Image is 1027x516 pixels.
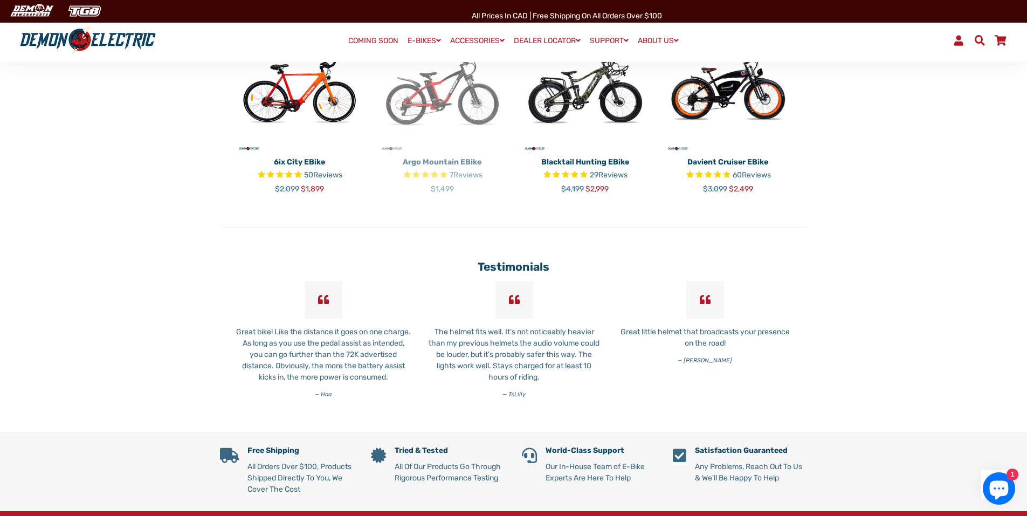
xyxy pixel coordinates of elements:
img: Blacktail Hunting eBike - Demon Electric [522,26,649,153]
span: 50 reviews [304,170,342,180]
p: Our In-House Team of E-Bike Experts Are Here To Help [546,461,657,484]
h5: Free Shipping [247,446,355,456]
span: Reviews [313,170,342,180]
a: SUPPORT [586,33,632,49]
span: Rated 4.7 out of 5 stars 29 reviews [522,169,649,182]
a: ABOUT US [634,33,683,49]
a: 6ix City eBike Rated 4.8 out of 5 stars 50 reviews $2,099 $1,899 [236,153,363,195]
p: Blacktail Hunting eBike [522,156,649,168]
h2: Testimonials [331,260,696,273]
a: Davient Cruiser eBike Rated 4.8 out of 5 stars 60 reviews $3,099 $2,499 [665,153,791,195]
span: Reviews [598,170,628,180]
a: E-BIKES [404,33,445,49]
p: Great little helmet that broadcasts your presence on the road! [618,326,792,349]
span: $2,499 [729,184,753,194]
a: DEALER LOCATOR [510,33,584,49]
span: Reviews [742,170,771,180]
span: $1,899 [301,184,324,194]
span: Rated 4.8 out of 5 stars 60 reviews [665,169,791,182]
span: Rated 4.9 out of 5 stars 7 reviews [379,169,506,182]
p: All Of Our Products Go Through Rigorous Performance Testing [395,461,506,484]
a: Blacktail Hunting eBike - Demon Electric Save $1,200 [522,26,649,153]
img: Argo Mountain eBike - Demon Electric [379,26,506,153]
a: ACCESSORIES [446,33,508,49]
a: Argo Mountain eBike - Demon Electric Sold Out [379,26,506,153]
p: Great bike! Like the distance it goes on one charge. As long as you use the pedal assist as inten... [236,326,411,383]
span: 29 reviews [590,170,628,180]
img: Demon Electric [5,2,57,20]
span: $4,199 [561,184,584,194]
img: Davient Cruiser eBike - Demon Electric [665,26,791,153]
p: The helmet fits well. It’s not noticeably heavier than my previous helmets the audio volume could... [427,326,602,383]
span: $2,099 [275,184,299,194]
a: Davient Cruiser eBike - Demon Electric Save $600 [665,26,791,153]
h5: Tried & Tested [395,446,506,456]
span: All Prices in CAD | Free shipping on all orders over $100 [472,11,662,20]
p: Argo Mountain eBike [379,156,506,168]
span: Rated 4.8 out of 5 stars 50 reviews [236,169,363,182]
p: All Orders Over $100, Products Shipped Directly To You, We Cover The Cost [247,461,355,495]
a: Blacktail Hunting eBike Rated 4.7 out of 5 stars 29 reviews $4,199 $2,999 [522,153,649,195]
span: $3,099 [703,184,727,194]
span: $1,499 [431,184,454,194]
a: 6ix City eBike - Demon Electric Save $200 [236,26,363,153]
p: Davient Cruiser eBike [665,156,791,168]
span: 7 reviews [450,170,483,180]
img: TGB Canada [63,2,107,20]
h5: Satisfaction Guaranteed [695,446,808,456]
span: Reviews [453,170,483,180]
cite: [PERSON_NAME] [618,356,792,366]
inbox-online-store-chat: Shopify online store chat [980,472,1018,507]
p: 6ix City eBike [236,156,363,168]
cite: Haa [236,390,411,400]
h5: World-Class Support [546,446,657,456]
a: Argo Mountain eBike Rated 4.9 out of 5 stars 7 reviews $1,499 [379,153,506,195]
p: Any Problems, Reach Out To Us & We'll Be Happy To Help [695,461,808,484]
span: 60 reviews [733,170,771,180]
cite: TsLilly [427,390,602,400]
span: $2,999 [585,184,609,194]
img: 6ix City eBike - Demon Electric [236,26,363,153]
img: Demon Electric logo [16,26,160,54]
a: COMING SOON [344,33,402,49]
